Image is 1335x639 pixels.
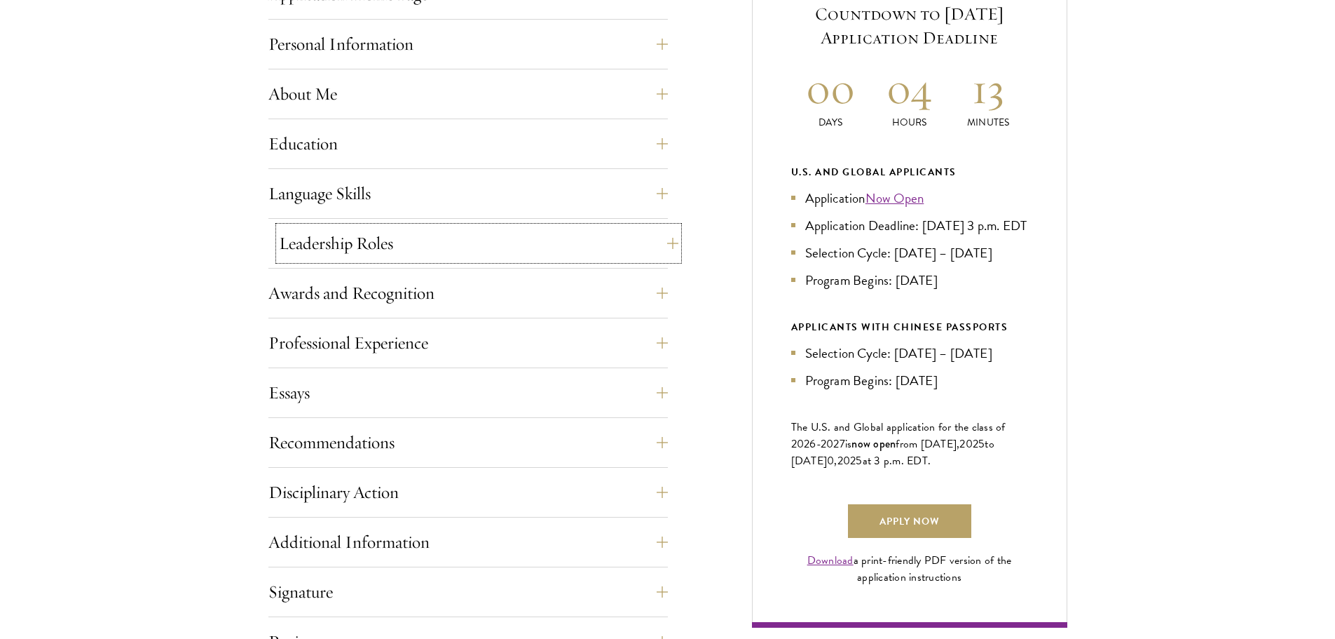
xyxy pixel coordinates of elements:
[840,436,845,452] span: 7
[807,552,854,569] a: Download
[791,62,870,115] h2: 00
[791,243,1028,263] li: Selection Cycle: [DATE] – [DATE]
[845,436,852,452] span: is
[870,62,949,115] h2: 04
[816,436,840,452] span: -202
[848,504,971,538] a: Apply Now
[268,276,668,310] button: Awards and Recognition
[268,525,668,559] button: Additional Information
[268,27,668,61] button: Personal Information
[791,419,1006,452] span: The U.S. and Global application for the class of 202
[827,452,834,469] span: 0
[863,452,931,469] span: at 3 p.m. EDT.
[851,436,896,452] span: now open
[837,452,856,469] span: 202
[268,426,668,459] button: Recommendations
[949,62,1028,115] h2: 13
[791,115,870,130] p: Days
[791,188,1028,208] li: Application
[268,326,668,360] button: Professional Experience
[865,188,924,208] a: Now Open
[949,115,1028,130] p: Minutes
[959,436,978,452] span: 202
[791,270,1028,290] li: Program Begins: [DATE]
[978,436,985,452] span: 5
[870,115,949,130] p: Hours
[268,177,668,210] button: Language Skills
[268,77,668,111] button: About Me
[809,436,816,452] span: 6
[268,376,668,410] button: Essays
[791,343,1028,363] li: Selection Cycle: [DATE] – [DATE]
[268,127,668,161] button: Education
[896,436,959,452] span: from [DATE],
[791,163,1028,181] div: U.S. and Global Applicants
[791,318,1028,336] div: APPLICANTS WITH CHINESE PASSPORTS
[856,452,862,469] span: 5
[834,452,837,469] span: ,
[268,476,668,509] button: Disciplinary Action
[791,215,1028,236] li: Application Deadline: [DATE] 3 p.m. EDT
[279,227,678,260] button: Leadership Roles
[268,575,668,609] button: Signature
[791,436,994,469] span: to [DATE]
[791,370,1028,391] li: Program Begins: [DATE]
[791,552,1028,586] div: a print-friendly PDF version of the application instructions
